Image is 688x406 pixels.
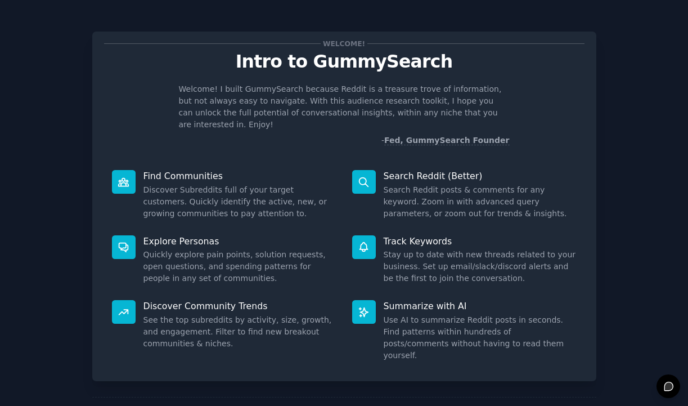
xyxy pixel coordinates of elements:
dd: Use AI to summarize Reddit posts in seconds. Find patterns within hundreds of posts/comments with... [384,314,577,362]
dd: Search Reddit posts & comments for any keyword. Zoom in with advanced query parameters, or zoom o... [384,184,577,220]
p: Track Keywords [384,235,577,247]
p: Intro to GummySearch [104,52,584,72]
dd: Stay up to date with new threads related to your business. Set up email/slack/discord alerts and ... [384,249,577,284]
p: Search Reddit (Better) [384,170,577,182]
dd: Quickly explore pain points, solution requests, open questions, and spending patterns for people ... [143,249,336,284]
p: Discover Community Trends [143,300,336,312]
a: Fed, GummySearch Founder [384,136,510,145]
dd: See the top subreddits by activity, size, growth, and engagement. Filter to find new breakout com... [143,314,336,350]
p: Summarize with AI [384,300,577,312]
p: Explore Personas [143,235,336,247]
p: Find Communities [143,170,336,182]
p: Welcome! I built GummySearch because Reddit is a treasure trove of information, but not always ea... [179,83,510,131]
dd: Discover Subreddits full of your target customers. Quickly identify the active, new, or growing c... [143,184,336,220]
span: Welcome! [321,38,367,50]
div: - [381,135,510,146]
